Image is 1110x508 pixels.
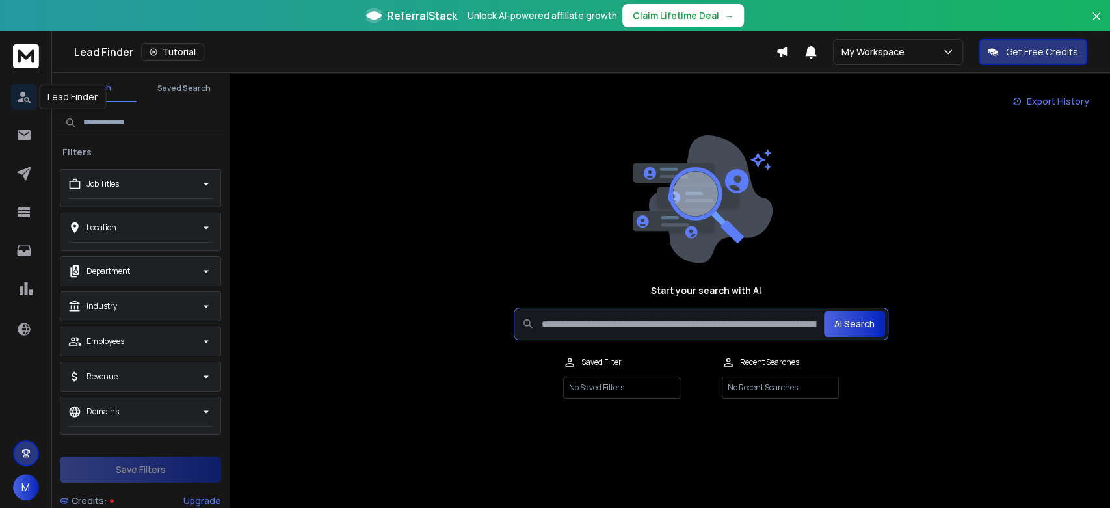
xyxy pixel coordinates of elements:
[740,357,799,368] p: Recent Searches
[979,39,1087,65] button: Get Free Credits
[629,135,773,263] img: image
[724,9,733,22] span: →
[86,336,124,347] p: Employees
[563,377,680,399] p: No Saved Filters
[722,377,839,399] p: No Recent Searches
[1088,8,1105,39] button: Close banner
[1006,46,1078,59] p: Get Free Credits
[86,179,119,189] p: Job Titles
[651,284,761,297] h1: Start your search with AI
[86,222,116,233] p: Location
[74,43,776,61] div: Lead Finder
[841,46,910,59] p: My Workspace
[387,8,457,23] span: ReferralStack
[622,4,744,27] button: Claim Lifetime Deal→
[86,407,119,417] p: Domains
[141,43,204,61] button: Tutorial
[581,357,622,368] p: Saved Filter
[39,85,106,109] div: Lead Finder
[1002,88,1100,114] a: Export History
[468,9,617,22] p: Unlock AI-powered affiliate growth
[86,371,118,382] p: Revenue
[86,301,117,312] p: Industry
[13,474,39,500] button: M
[86,266,130,276] p: Department
[183,494,221,507] div: Upgrade
[57,146,97,159] h3: Filters
[144,75,224,101] button: Saved Search
[72,494,107,507] span: Credits:
[824,311,885,337] button: AI Search
[57,75,137,102] button: Search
